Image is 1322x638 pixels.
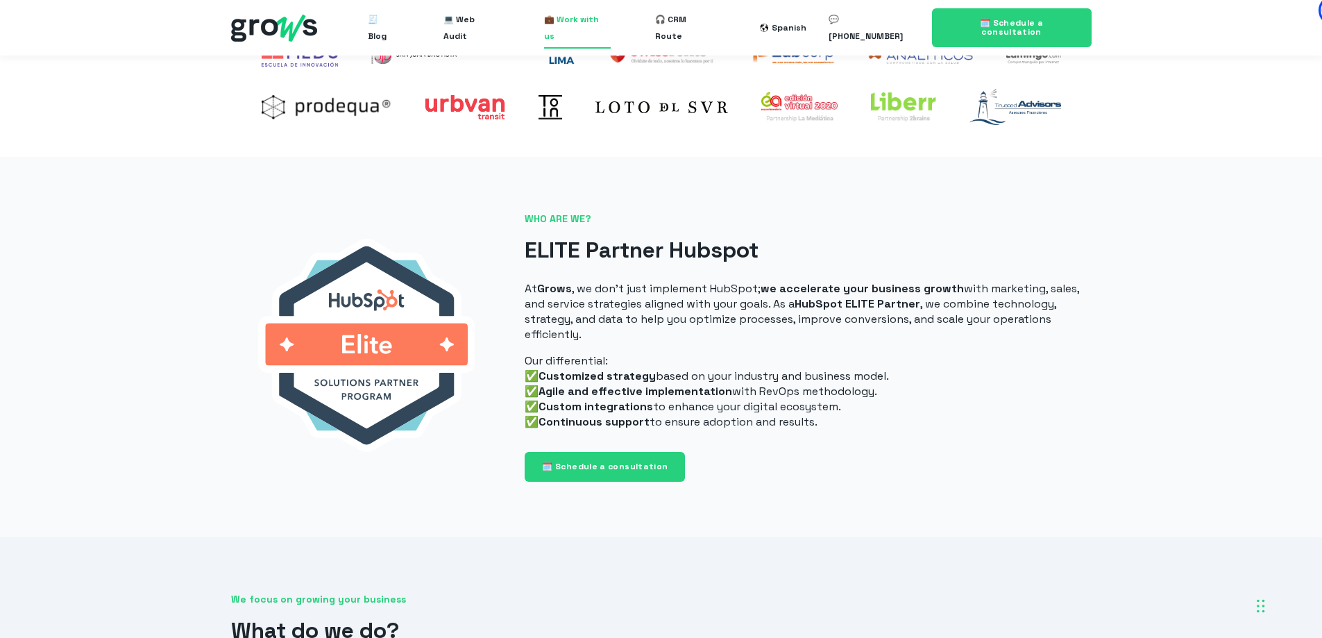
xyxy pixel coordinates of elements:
div: Drag [1257,585,1265,627]
font: with RevOps methodology. [732,384,877,398]
img: Toin [539,95,563,119]
font: WHO ARE WE? [525,212,591,225]
a: 🎧 CRM Route [655,6,715,50]
a: 💻 Web Audit [443,6,500,50]
font: 💬 [PHONE_NUMBER] [829,14,903,42]
font: , we don't just implement HubSpot; [572,281,761,296]
font: ✅ [525,384,539,398]
font: Custom integrations [539,399,653,414]
font: ✅ [525,399,539,414]
font: 💼 Work with us [544,14,599,42]
font: We focus on growing your business [231,593,406,605]
font: we accelerate your business growth [761,281,964,296]
img: free [871,92,936,122]
font: 🗓️ Schedule a consultation [542,461,668,472]
a: 💼 Work with us [544,6,611,50]
a: 🗓️ Schedule a consultation [932,8,1092,47]
a: 🗓️ Schedule a consultation [525,452,685,482]
img: food expo [761,92,838,122]
iframe: Chat Widget [1072,460,1322,638]
font: 🗓️ Schedule a consultation [980,17,1043,37]
font: ✅ [525,414,539,429]
img: Prodequa [262,95,391,119]
img: Urbvan [425,95,505,119]
font: to ensure adoption and results. [650,414,817,429]
font: with marketing, sales, and service strategies aligned with your goals. As a [525,281,1079,311]
font: Our differential: [525,353,608,368]
font: Spanish [772,22,806,33]
font: based on your industry and business model. [656,369,889,383]
img: logo-trusted-advisors-march2021 [969,89,1061,125]
font: Continuous support [539,414,650,429]
font: At [525,281,537,296]
font: 🧾 Blog [368,14,387,42]
font: to enhance your digital ecosystem. [653,399,841,414]
font: HubSpot ELITE Partner [795,296,920,311]
a: 🧾 Blog [368,6,399,50]
font: , we combine technology, strategy, and data to help you optimize processes, improve conversions, ... [525,296,1056,342]
a: 💬 [PHONE_NUMBER] [829,6,915,50]
img: HubspotEliteBadge_156px@2x [258,239,475,452]
font: 💻 Web Audit [443,14,475,42]
font: ✅ [525,369,539,383]
font: Grows [537,281,572,296]
img: grows - hubspot [231,15,317,42]
font: 🎧 CRM Route [655,14,686,42]
font: Customized strategy [539,369,656,383]
font: Agile and effective implementation [539,384,732,398]
img: Southern Lotus [595,101,728,113]
font: ELITE Partner Hubspot [525,236,759,264]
